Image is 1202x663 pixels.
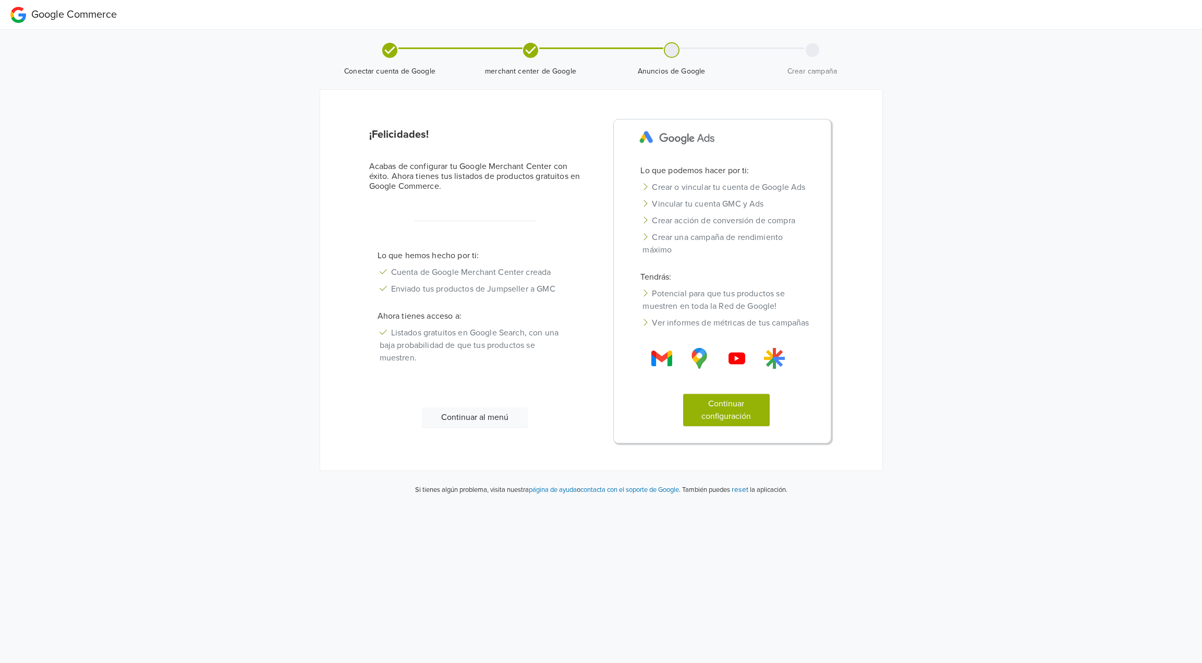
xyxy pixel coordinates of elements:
span: Conectar cuenta de Google [324,66,456,77]
h6: Acabas de configurar tu Google Merchant Center con éxito. Ahora tienes tus listados de productos ... [369,162,581,192]
li: Vincular tu cuenta GMC y Ads [632,196,820,212]
button: Continuar al menú [422,407,528,427]
img: Gmail Logo [689,348,710,369]
li: Enviado tus productos de Jumpseller a GMC [369,281,581,297]
img: Gmail Logo [726,348,747,369]
a: página de ayuda [529,486,577,494]
li: Ver informes de métricas de tus campañas [632,315,820,331]
span: Anuncios de Google [605,66,738,77]
p: Si tienes algún problema, visita nuestra o . [415,485,681,496]
p: Lo que hemos hecho por ti: [369,249,581,262]
button: Continuar configuración [683,394,770,426]
p: Tendrás: [632,271,820,283]
img: Gmail Logo [764,348,785,369]
img: Gmail Logo [651,348,672,369]
span: Google Commerce [31,8,117,21]
span: merchant center de Google [465,66,597,77]
p: También puedes la aplicación. [681,484,787,496]
li: Listados gratuitos en Google Search, con una baja probabilidad de que tus productos se muestren. [369,324,581,366]
li: Crear una campaña de rendimiento máximo [632,229,820,258]
li: Potencial para que tus productos se muestren en toda la Red de Google! [632,285,820,315]
button: reset [732,484,748,496]
li: Cuenta de Google Merchant Center creada [369,264,581,281]
img: Google Ads Logo [632,124,722,152]
p: Ahora tienes acceso a: [369,310,581,322]
a: contacta con el soporte de Google [580,486,679,494]
li: Crear acción de conversión de compra [632,212,820,229]
h5: ¡Felicidades! [369,128,581,141]
p: Lo que podemos hacer por ti: [632,164,820,177]
span: Crear campaña [746,66,879,77]
li: Crear o vincular tu cuenta de Google Ads [632,179,820,196]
